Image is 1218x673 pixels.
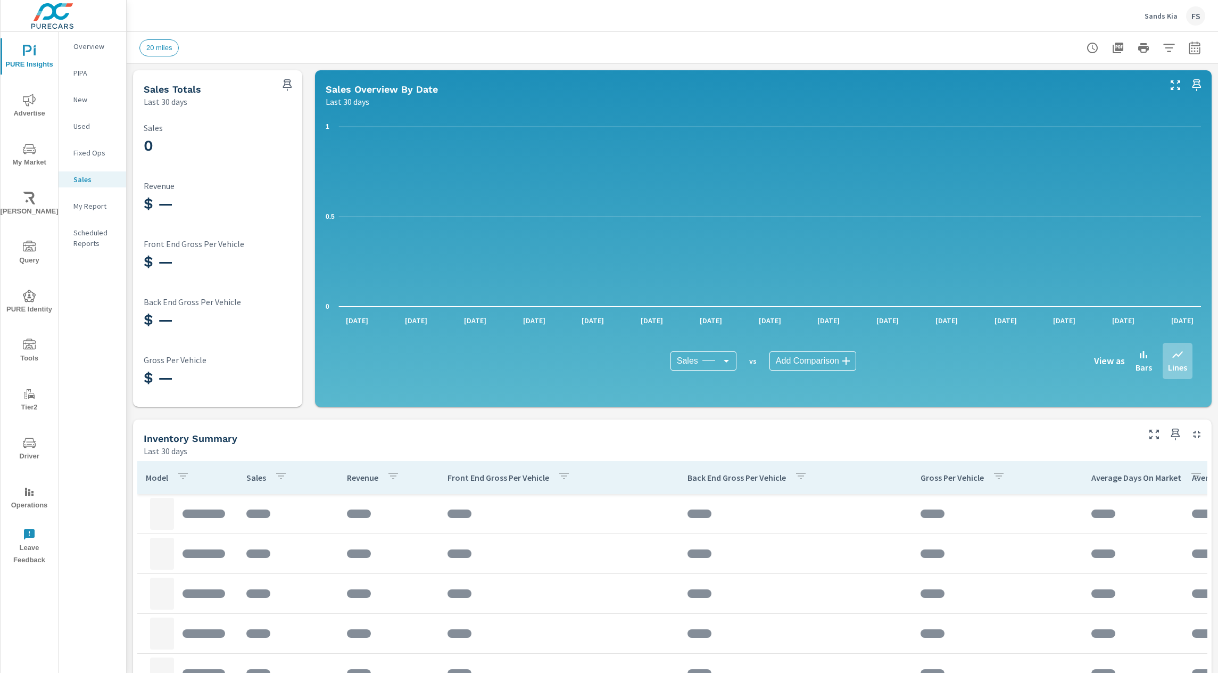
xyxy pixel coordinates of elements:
[1145,11,1178,21] p: Sands Kia
[59,92,126,108] div: New
[144,84,201,95] h5: Sales Totals
[4,437,55,463] span: Driver
[987,315,1024,326] p: [DATE]
[59,171,126,187] div: Sales
[144,239,292,249] p: Front End Gross Per Vehicle
[776,356,839,366] span: Add Comparison
[4,192,55,218] span: [PERSON_NAME]
[1133,37,1154,59] button: Print Report
[1158,37,1180,59] button: Apply Filters
[448,472,549,483] p: Front End Gross Per Vehicle
[73,94,118,105] p: New
[1091,472,1181,483] p: Average Days On Market
[1164,315,1201,326] p: [DATE]
[457,315,494,326] p: [DATE]
[73,41,118,52] p: Overview
[59,225,126,251] div: Scheduled Reports
[687,472,786,483] p: Back End Gross Per Vehicle
[326,123,329,130] text: 1
[146,472,168,483] p: Model
[677,356,698,366] span: Sales
[338,315,376,326] p: [DATE]
[73,68,118,78] p: PIPA
[73,174,118,185] p: Sales
[59,65,126,81] div: PIPA
[810,315,847,326] p: [DATE]
[73,121,118,132] p: Used
[1136,361,1152,374] p: Bars
[279,77,296,94] span: Save this to your personalized report
[1107,37,1129,59] button: "Export Report to PDF"
[1167,426,1184,443] span: Save this to your personalized report
[144,137,292,155] h3: 0
[692,315,730,326] p: [DATE]
[59,38,126,54] div: Overview
[4,290,55,316] span: PURE Identity
[4,486,55,512] span: Operations
[144,181,292,191] p: Revenue
[144,123,292,133] p: Sales
[73,147,118,158] p: Fixed Ops
[1188,77,1205,94] span: Save this to your personalized report
[633,315,670,326] p: [DATE]
[1146,426,1163,443] button: Make Fullscreen
[1186,6,1205,26] div: FS
[1094,356,1125,366] h6: View as
[144,369,292,387] h3: $ —
[1167,77,1184,94] button: Make Fullscreen
[326,84,438,95] h5: Sales Overview By Date
[326,213,335,220] text: 0.5
[4,45,55,71] span: PURE Insights
[574,315,611,326] p: [DATE]
[140,44,178,52] span: 20 miles
[144,253,292,271] h3: $ —
[4,94,55,120] span: Advertise
[869,315,906,326] p: [DATE]
[1188,426,1205,443] button: Minimize Widget
[921,472,984,483] p: Gross Per Vehicle
[1184,37,1205,59] button: Select Date Range
[326,303,329,310] text: 0
[144,195,292,213] h3: $ —
[1046,315,1083,326] p: [DATE]
[751,315,789,326] p: [DATE]
[397,315,435,326] p: [DATE]
[4,241,55,267] span: Query
[516,315,553,326] p: [DATE]
[73,201,118,211] p: My Report
[144,297,292,307] p: Back End Gross Per Vehicle
[736,356,769,366] p: vs
[144,311,292,329] h3: $ —
[326,95,369,108] p: Last 30 days
[769,351,856,371] div: Add Comparison
[59,118,126,134] div: Used
[1,32,58,571] div: nav menu
[1168,361,1187,374] p: Lines
[73,227,118,249] p: Scheduled Reports
[59,145,126,161] div: Fixed Ops
[928,315,965,326] p: [DATE]
[144,355,292,365] p: Gross Per Vehicle
[347,472,378,483] p: Revenue
[4,528,55,567] span: Leave Feedback
[59,198,126,214] div: My Report
[1105,315,1142,326] p: [DATE]
[4,339,55,365] span: Tools
[144,445,187,457] p: Last 30 days
[4,388,55,414] span: Tier2
[144,95,187,108] p: Last 30 days
[670,351,736,371] div: Sales
[246,472,266,483] p: Sales
[4,143,55,169] span: My Market
[144,433,237,444] h5: Inventory Summary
